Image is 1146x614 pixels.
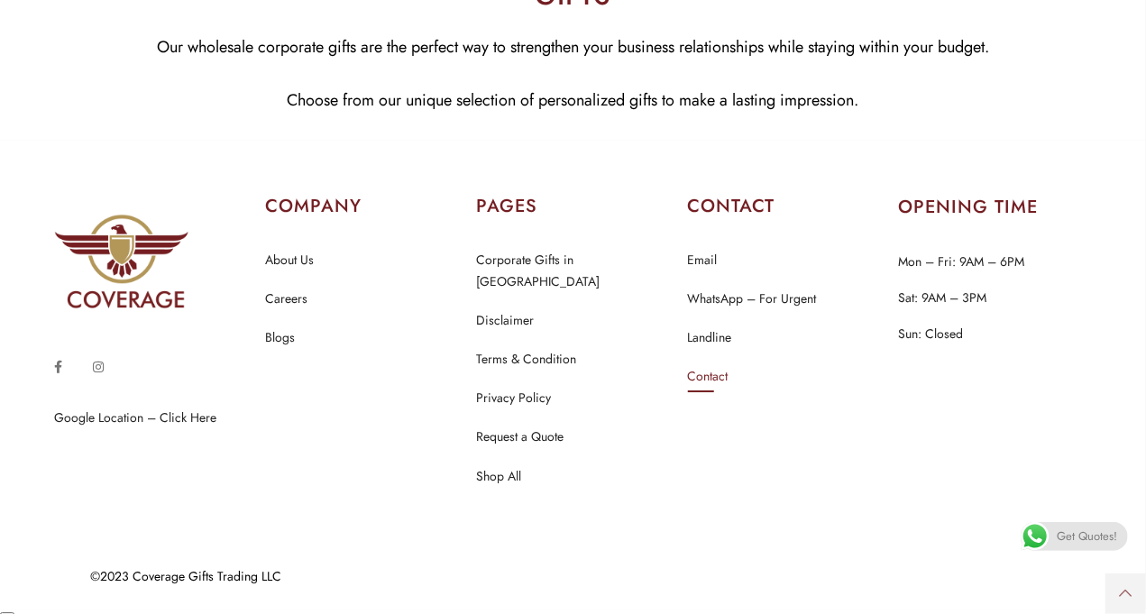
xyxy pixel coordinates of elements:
[688,249,718,272] a: Email
[265,194,458,219] h2: COMPANY
[14,33,1132,61] p: Our wholesale corporate gifts are the perfect way to strengthen your business relationships while...
[688,288,817,311] a: WhatsApp – For Urgent
[476,348,576,371] a: Terms & Condition
[265,288,307,311] a: Careers
[14,87,1132,115] p: Choose from our unique selection of personalized gifts to make a lasting impression.
[899,198,1092,216] h2: OPENING TIME
[265,249,314,272] a: About Us
[1057,522,1117,551] span: Get Quotes!
[476,309,534,333] a: Disclaimer
[54,408,216,426] a: Google Location – Click Here
[265,326,295,350] a: Blogs
[476,426,564,449] a: Request a Quote
[476,249,669,294] a: Corporate Gifts in [GEOGRAPHIC_DATA]
[688,365,729,389] a: Contact
[476,194,669,219] h2: PAGES
[476,465,521,489] a: Shop All
[688,326,732,350] a: Landline
[899,243,1092,352] p: Mon – Fri: 9AM – 6PM Sat: 9AM – 3PM Sun: Closed
[476,387,551,410] a: Privacy Policy
[90,570,1029,582] div: ©2023 Coverage Gifts Trading LLC
[688,194,881,219] h2: CONTACT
